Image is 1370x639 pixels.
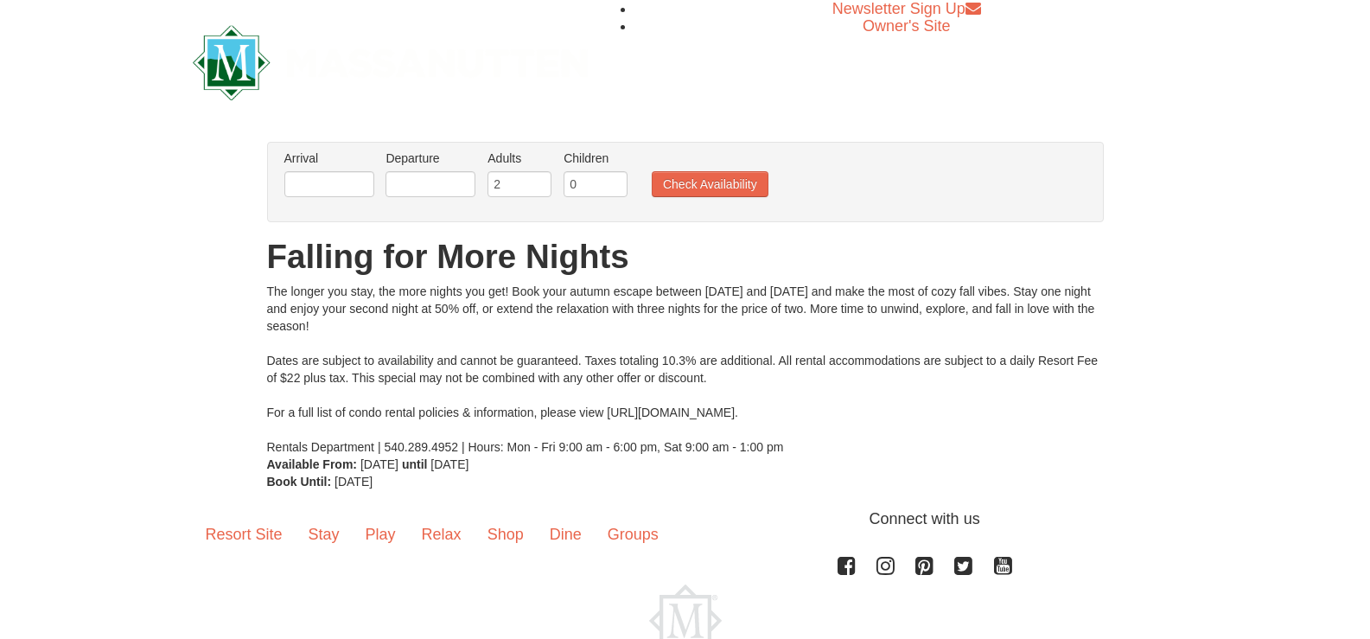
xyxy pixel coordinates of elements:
a: Owner's Site [863,17,950,35]
strong: Book Until: [267,475,332,489]
button: Check Availability [652,171,768,197]
a: Resort Site [193,508,296,561]
label: Departure [386,150,475,167]
label: Adults [487,150,551,167]
div: The longer you stay, the more nights you get! Book your autumn escape between [DATE] and [DATE] a... [267,283,1104,456]
p: Connect with us [193,508,1178,531]
span: [DATE] [335,475,373,489]
label: Children [564,150,628,167]
span: [DATE] [360,457,398,471]
a: Massanutten Resort [193,40,589,80]
a: Shop [475,508,537,561]
strong: until [402,457,428,471]
a: Dine [537,508,595,561]
label: Arrival [284,150,374,167]
a: Stay [296,508,353,561]
a: Groups [595,508,672,561]
span: [DATE] [430,457,468,471]
a: Relax [409,508,475,561]
h1: Falling for More Nights [267,240,1104,274]
strong: Available From: [267,457,358,471]
img: Massanutten Resort Logo [193,25,589,100]
a: Play [353,508,409,561]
